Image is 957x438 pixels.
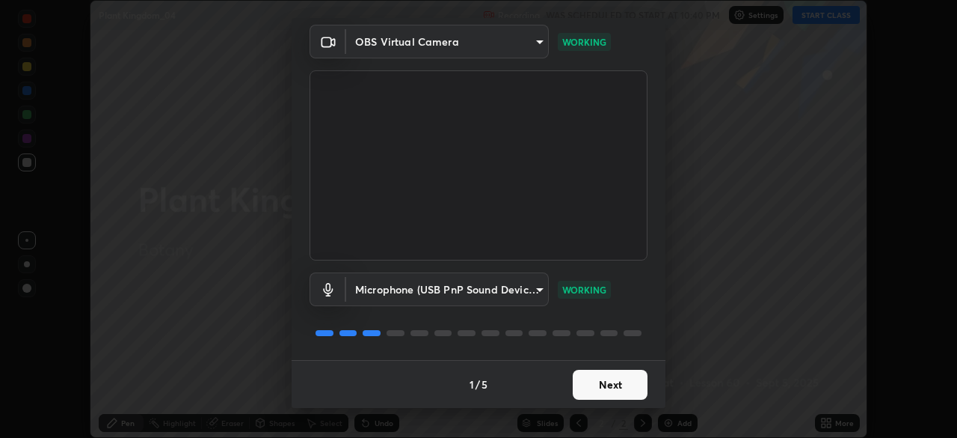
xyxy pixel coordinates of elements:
h4: 1 [470,377,474,392]
h4: 5 [481,377,487,392]
p: WORKING [562,283,606,296]
div: OBS Virtual Camera [346,25,549,58]
button: Next [573,370,647,400]
div: OBS Virtual Camera [346,273,549,306]
h4: / [476,377,480,392]
p: WORKING [562,35,606,49]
